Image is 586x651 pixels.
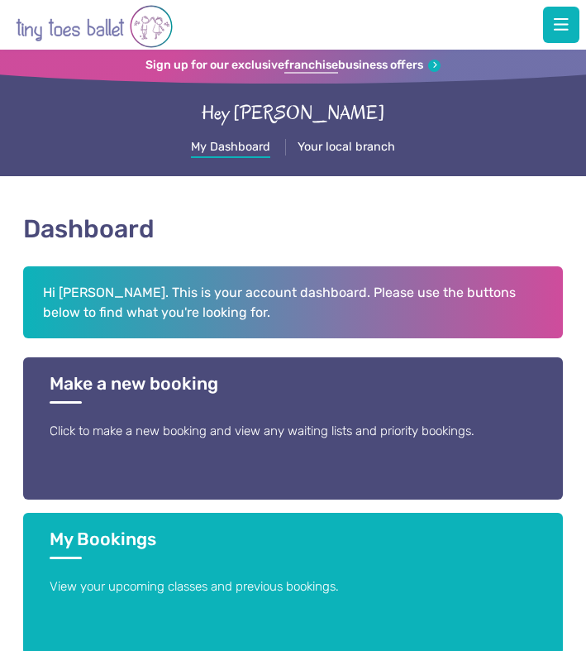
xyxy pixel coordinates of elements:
[23,357,562,500] a: Make a new booking Click to make a new booking and view any waiting lists and priority bookings.
[50,373,536,404] h3: Make a new booking
[23,266,562,337] h2: Hi [PERSON_NAME]. This is your account dashboard. Please use the buttons below to find what you'r...
[24,99,562,127] div: Hey [PERSON_NAME]
[298,140,395,154] span: Your local branch
[284,58,338,74] strong: franchise
[16,3,173,50] img: tiny toes ballet
[298,140,395,158] a: Your local branch
[50,578,536,596] p: View your upcoming classes and previous bookings.
[50,529,536,559] h3: My Bookings
[50,423,536,440] p: Click to make a new booking and view any waiting lists and priority bookings.
[23,212,562,247] h1: Dashboard
[145,58,441,74] a: Sign up for our exclusivefranchisebusiness offers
